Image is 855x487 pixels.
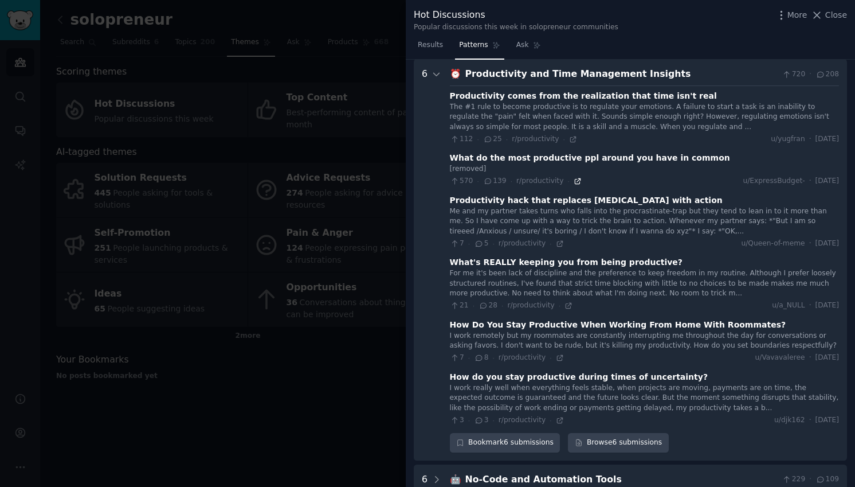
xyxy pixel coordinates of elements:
span: 109 [815,474,839,485]
span: · [809,69,811,80]
span: · [809,176,811,186]
span: · [550,240,551,248]
button: Bookmark6 submissions [450,433,560,453]
span: 21 [450,301,469,311]
button: Close [811,9,847,21]
span: 208 [815,69,839,80]
div: How Do You Stay Productive When Working From Home With Roommates? [450,319,786,331]
span: · [506,135,508,143]
span: [DATE] [815,239,839,249]
span: 25 [483,134,502,145]
div: I work really well when everything feels stable, when projects are moving, payments are on time, ... [450,383,839,414]
span: · [550,416,551,424]
span: u/ExpressBudget- [743,176,805,186]
span: [DATE] [815,176,839,186]
span: ⏰ [450,68,461,79]
div: [removed] [450,164,839,174]
span: 3 [450,415,464,426]
span: · [492,416,494,424]
a: Browse6 submissions [568,433,668,453]
span: u/Queen-of-meme [741,239,805,249]
span: · [809,301,811,311]
span: r/productivity [499,239,546,247]
span: · [511,177,512,185]
span: 28 [479,301,497,311]
span: r/productivity [499,353,546,361]
span: · [492,354,494,362]
span: r/productivity [512,135,559,143]
div: Hot Discussions [414,8,618,22]
div: Me and my partner takes turns who falls into the procrastinate-trap but they tend to lean in to i... [450,207,839,237]
div: No-Code and Automation Tools [465,473,778,487]
div: Popular discussions this week in solopreneur communities [414,22,618,33]
span: · [468,240,470,248]
span: More [787,9,807,21]
div: What's REALLY keeping you from being productive? [450,256,683,268]
span: Close [825,9,847,21]
span: 7 [450,353,464,363]
div: How do you stay productive during times of uncertainty? [450,371,708,383]
span: · [559,302,560,310]
span: Patterns [459,40,488,50]
span: [DATE] [815,134,839,145]
span: · [550,354,551,362]
span: · [567,177,569,185]
span: 229 [782,474,805,485]
span: r/productivity [516,177,563,185]
span: [DATE] [815,415,839,426]
span: · [468,354,470,362]
span: r/productivity [507,301,554,309]
span: Ask [516,40,529,50]
span: · [492,240,494,248]
span: 5 [474,239,488,249]
span: 570 [450,176,473,186]
div: Productivity and Time Management Insights [465,67,778,81]
span: 720 [782,69,805,80]
div: Productivity hack that replaces [MEDICAL_DATA] with action [450,194,723,207]
span: 3 [474,415,488,426]
span: · [477,177,479,185]
div: I work remotely but my roommates are constantly interrupting me throughout the day for conversati... [450,331,839,351]
span: · [809,239,811,249]
a: Ask [512,36,545,60]
span: u/Vavavaleree [755,353,805,363]
span: 139 [483,176,507,186]
span: 8 [474,353,488,363]
span: 112 [450,134,473,145]
span: · [563,135,565,143]
button: More [775,9,807,21]
span: u/a_NULL [772,301,805,311]
span: u/djk162 [774,415,805,426]
div: Productivity comes from the realization that time isn't real [450,90,717,102]
div: The #1 rule to become productive is to regulate your emotions. A failure to start a task is an in... [450,102,839,133]
span: · [473,302,474,310]
div: For me it's been lack of discipline and the preference to keep freedom in my routine. Although I ... [450,268,839,299]
a: Patterns [455,36,504,60]
span: · [809,415,811,426]
span: 🤖 [450,474,461,485]
div: What do the most productive ppl around you have in common [450,152,730,164]
span: Results [418,40,443,50]
span: · [809,134,811,145]
span: · [468,416,470,424]
span: · [809,474,811,485]
span: [DATE] [815,301,839,311]
span: · [477,135,479,143]
div: Bookmark 6 submissions [450,433,560,453]
div: 6 [422,67,427,453]
span: r/productivity [499,416,546,424]
span: · [501,302,503,310]
span: 7 [450,239,464,249]
span: u/yugfran [771,134,805,145]
span: [DATE] [815,353,839,363]
a: Results [414,36,447,60]
span: · [809,353,811,363]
